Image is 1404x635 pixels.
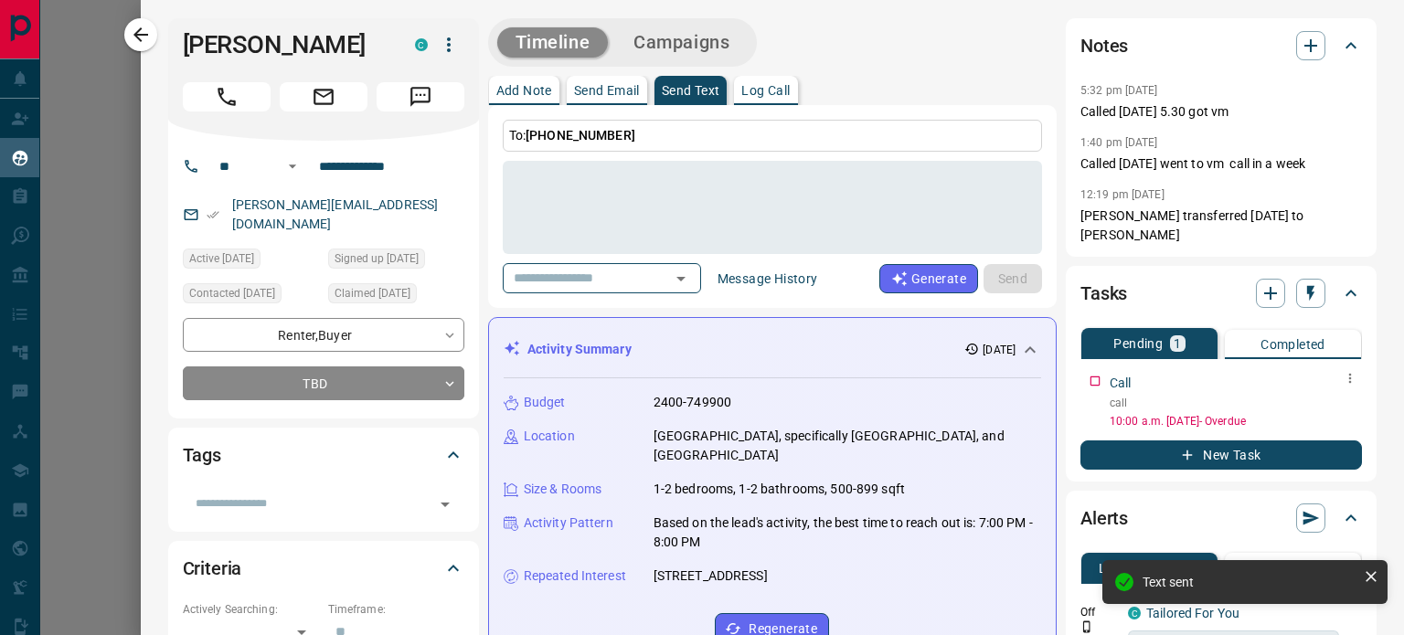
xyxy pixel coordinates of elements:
p: Size & Rooms [524,480,602,499]
span: Email [280,82,367,111]
p: 2400-749900 [654,393,731,412]
p: Send Email [574,84,640,97]
h1: [PERSON_NAME] [183,30,388,59]
div: Notes [1080,24,1362,68]
span: Call [183,82,271,111]
p: Timeframe: [328,601,464,618]
button: Open [282,155,303,177]
p: Call [1110,374,1132,393]
span: Active [DATE] [189,249,254,268]
div: Fri Nov 13 2020 [328,249,464,274]
p: [PERSON_NAME] transferred [DATE] to [PERSON_NAME] [1080,206,1362,245]
p: 1 [1174,337,1181,350]
div: TBD [183,366,464,400]
div: Wed Aug 06 2025 [328,283,464,309]
p: Location [524,427,575,446]
span: [PHONE_NUMBER] [526,128,635,143]
p: Off [1080,604,1117,620]
p: Activity Summary [527,340,632,359]
p: Called [DATE] 5.30 got vm [1080,102,1362,122]
button: Campaigns [615,27,748,58]
p: Called [DATE] went to vm call in a week [1080,154,1362,174]
p: 5:32 pm [DATE] [1080,84,1158,97]
p: Add Note [496,84,552,97]
p: Pending [1113,337,1163,350]
p: call [1110,395,1362,411]
span: Signed up [DATE] [335,249,419,268]
svg: Email Verified [207,208,219,221]
span: Message [377,82,464,111]
p: 1:40 pm [DATE] [1080,136,1158,149]
h2: Tasks [1080,279,1127,308]
p: Activity Pattern [524,513,613,533]
p: Log Call [741,84,790,97]
button: Message History [707,264,829,293]
p: [GEOGRAPHIC_DATA], specifically [GEOGRAPHIC_DATA], and [GEOGRAPHIC_DATA] [654,427,1041,465]
span: Claimed [DATE] [335,284,410,302]
div: Sat Aug 16 2025 [183,283,319,309]
p: 1-2 bedrooms, 1-2 bathrooms, 500-899 sqft [654,480,905,499]
p: Budget [524,393,566,412]
svg: Push Notification Only [1080,620,1093,633]
p: Send Text [662,84,720,97]
span: Contacted [DATE] [189,284,275,302]
p: [STREET_ADDRESS] [654,566,768,586]
p: To: [503,120,1042,152]
div: Tags [183,433,464,477]
p: 12:19 pm [DATE] [1080,188,1165,201]
button: Open [668,266,694,291]
div: Renter , Buyer [183,318,464,352]
a: [PERSON_NAME][EMAIL_ADDRESS][DOMAIN_NAME] [232,197,439,231]
p: Completed [1260,338,1325,351]
div: Text sent [1143,575,1356,589]
p: 10:00 a.m. [DATE] - Overdue [1110,413,1362,429]
p: [DATE] [983,342,1016,358]
div: Fri Jul 25 2025 [183,249,319,274]
div: Activity Summary[DATE] [504,333,1041,366]
div: Criteria [183,546,464,590]
h2: Tags [183,440,221,470]
button: New Task [1080,440,1362,470]
h2: Criteria [183,554,242,583]
h2: Notes [1080,31,1128,60]
p: Actively Searching: [183,601,319,618]
div: Alerts [1080,496,1362,540]
button: Generate [879,264,978,293]
div: condos.ca [415,38,428,51]
button: Timeline [497,27,609,58]
button: Open [432,492,458,517]
div: Tasks [1080,271,1362,315]
p: Based on the lead's activity, the best time to reach out is: 7:00 PM - 8:00 PM [654,513,1041,552]
h2: Alerts [1080,503,1128,533]
p: Repeated Interest [524,566,626,586]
